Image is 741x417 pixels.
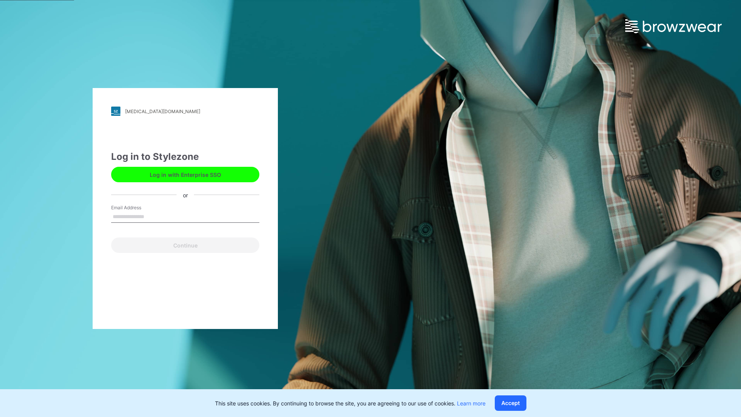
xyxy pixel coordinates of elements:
[111,150,259,164] div: Log in to Stylezone
[111,107,120,116] img: stylezone-logo.562084cfcfab977791bfbf7441f1a819.svg
[111,167,259,182] button: Log in with Enterprise SSO
[457,400,486,407] a: Learn more
[111,204,165,211] label: Email Address
[625,19,722,33] img: browzwear-logo.e42bd6dac1945053ebaf764b6aa21510.svg
[125,108,200,114] div: [MEDICAL_DATA][DOMAIN_NAME]
[495,395,526,411] button: Accept
[215,399,486,407] p: This site uses cookies. By continuing to browse the site, you are agreeing to our use of cookies.
[177,191,194,199] div: or
[111,107,259,116] a: [MEDICAL_DATA][DOMAIN_NAME]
